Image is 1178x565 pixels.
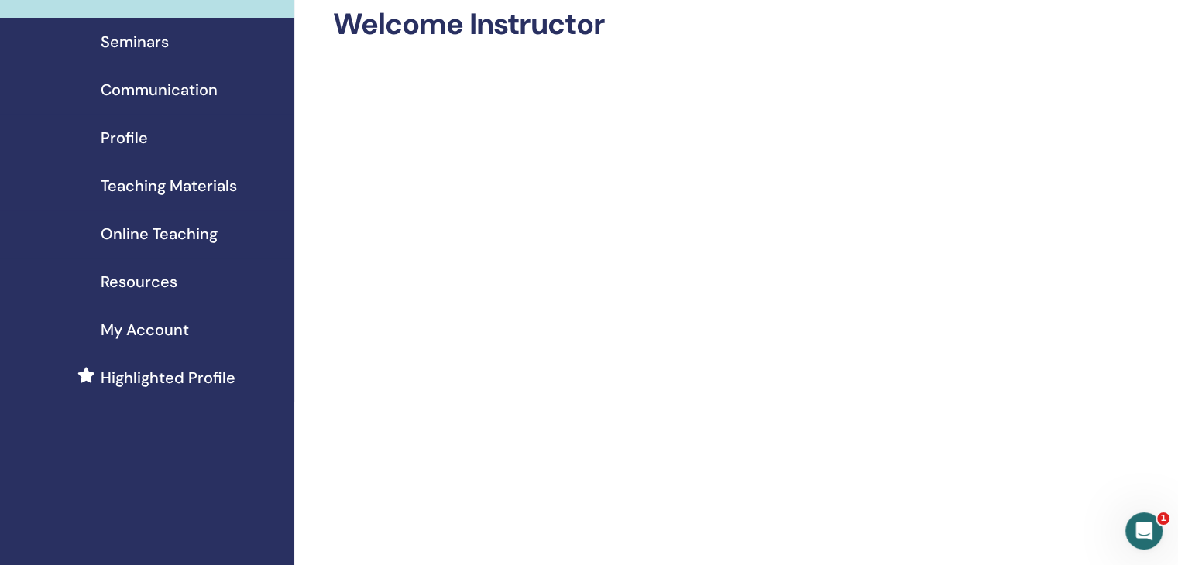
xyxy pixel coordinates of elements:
[101,30,169,53] span: Seminars
[101,270,177,293] span: Resources
[101,318,189,341] span: My Account
[101,366,235,389] span: Highlighted Profile
[101,78,218,101] span: Communication
[1157,512,1169,525] span: 1
[333,7,1039,43] h2: Welcome Instructor
[101,126,148,149] span: Profile
[101,174,237,197] span: Teaching Materials
[101,222,218,245] span: Online Teaching
[1125,512,1163,550] iframe: Intercom live chat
